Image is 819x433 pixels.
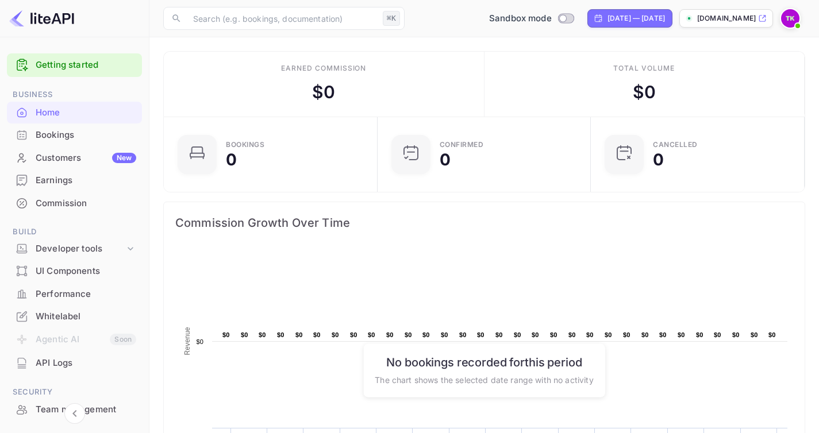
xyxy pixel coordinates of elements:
[241,331,248,338] text: $0
[9,9,74,28] img: LiteAPI logo
[441,331,448,338] text: $0
[196,338,203,345] text: $0
[259,331,266,338] text: $0
[36,152,136,165] div: Customers
[7,260,142,281] a: UI Components
[36,310,136,323] div: Whitelabel
[495,331,503,338] text: $0
[459,331,467,338] text: $0
[226,141,264,148] div: Bookings
[7,352,142,374] div: API Logs
[36,106,136,119] div: Home
[633,79,656,105] div: $ 0
[7,169,142,192] div: Earnings
[550,331,557,338] text: $0
[64,403,85,424] button: Collapse navigation
[440,152,451,168] div: 0
[514,331,521,338] text: $0
[653,141,698,148] div: CANCELLED
[36,403,136,416] div: Team management
[112,153,136,163] div: New
[623,331,630,338] text: $0
[7,399,142,420] a: Team management
[653,152,664,168] div: 0
[7,226,142,238] span: Build
[175,214,793,232] span: Commission Growth Over Time
[714,331,721,338] text: $0
[226,152,237,168] div: 0
[36,174,136,187] div: Earnings
[613,63,675,74] div: Total volume
[277,331,284,338] text: $0
[7,147,142,168] a: CustomersNew
[422,331,430,338] text: $0
[7,124,142,146] div: Bookings
[586,331,594,338] text: $0
[605,331,612,338] text: $0
[7,306,142,327] a: Whitelabel
[440,141,484,148] div: Confirmed
[313,331,321,338] text: $0
[375,373,593,385] p: The chart shows the selected date range with no activity
[383,11,400,26] div: ⌘K
[7,192,142,214] a: Commission
[36,242,125,256] div: Developer tools
[7,192,142,215] div: Commission
[36,197,136,210] div: Commission
[751,331,758,338] text: $0
[532,331,539,338] text: $0
[222,331,230,338] text: $0
[678,331,685,338] text: $0
[641,331,649,338] text: $0
[781,9,799,28] img: Thakur Karan
[696,331,703,338] text: $0
[587,9,672,28] div: Click to change the date range period
[7,399,142,421] div: Team management
[350,331,357,338] text: $0
[485,12,578,25] div: Switch to Production mode
[368,331,375,338] text: $0
[36,129,136,142] div: Bookings
[7,260,142,283] div: UI Components
[183,327,191,355] text: Revenue
[477,331,485,338] text: $0
[7,88,142,101] span: Business
[7,306,142,328] div: Whitelabel
[36,59,136,72] a: Getting started
[489,12,552,25] span: Sandbox mode
[36,288,136,301] div: Performance
[607,13,665,24] div: [DATE] — [DATE]
[568,331,576,338] text: $0
[697,13,756,24] p: [DOMAIN_NAME]
[405,331,412,338] text: $0
[295,331,303,338] text: $0
[281,63,366,74] div: Earned commission
[732,331,740,338] text: $0
[768,331,776,338] text: $0
[7,53,142,77] div: Getting started
[186,7,378,30] input: Search (e.g. bookings, documentation)
[7,169,142,191] a: Earnings
[7,124,142,145] a: Bookings
[7,102,142,123] a: Home
[36,265,136,278] div: UI Components
[375,355,593,369] h6: No bookings recorded for this period
[7,386,142,399] span: Security
[312,79,335,105] div: $ 0
[386,331,394,338] text: $0
[7,283,142,306] div: Performance
[7,352,142,373] a: API Logs
[7,102,142,124] div: Home
[659,331,667,338] text: $0
[36,357,136,370] div: API Logs
[7,239,142,259] div: Developer tools
[7,283,142,304] a: Performance
[7,147,142,169] div: CustomersNew
[332,331,339,338] text: $0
